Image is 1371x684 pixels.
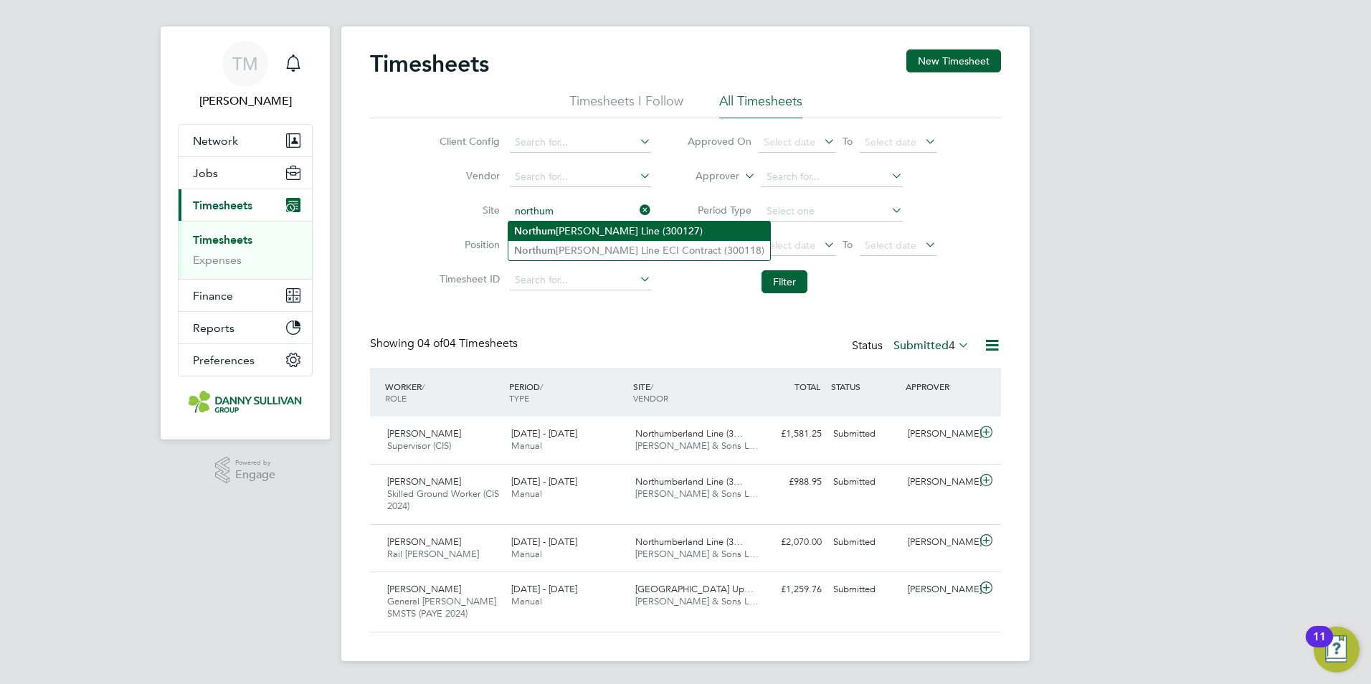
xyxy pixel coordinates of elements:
div: £988.95 [753,470,827,494]
a: Timesheets [193,233,252,247]
span: / [650,381,653,392]
div: Submitted [827,470,902,494]
span: Skilled Ground Worker (CIS 2024) [387,488,499,512]
button: Open Resource Center, 11 new notifications [1314,627,1360,673]
a: Go to home page [178,391,313,414]
span: Preferences [193,353,255,367]
a: Powered byEngage [215,457,276,484]
b: Northum [514,244,556,257]
span: Timesheets [193,199,252,212]
input: Search for... [510,201,651,222]
button: Filter [762,270,807,293]
a: TM[PERSON_NAME] [178,41,313,110]
button: Jobs [179,157,312,189]
span: Select date [865,239,916,252]
span: [DATE] - [DATE] [511,583,577,595]
span: Manual [511,440,542,452]
span: Engage [235,469,275,481]
span: [PERSON_NAME] [387,475,461,488]
span: Northumberland Line (3… [635,536,743,548]
label: Client Config [435,135,500,148]
span: Select date [764,239,815,252]
label: Site [435,204,500,217]
button: New Timesheet [906,49,1001,72]
div: £2,070.00 [753,531,827,554]
span: Manual [511,548,542,560]
span: Manual [511,488,542,500]
span: [PERSON_NAME] [387,536,461,548]
button: Reports [179,312,312,343]
span: Reports [193,321,234,335]
label: Timesheet ID [435,272,500,285]
div: £1,581.25 [753,422,827,446]
span: [PERSON_NAME] & Sons L… [635,595,759,607]
div: [PERSON_NAME] [902,422,977,446]
span: Tai Marjadsingh [178,92,313,110]
h2: Timesheets [370,49,489,78]
label: Period Type [687,204,751,217]
button: Timesheets [179,189,312,221]
input: Search for... [510,133,651,153]
span: VENDOR [633,392,668,404]
span: Finance [193,289,233,303]
div: Timesheets [179,221,312,279]
div: Submitted [827,422,902,446]
div: Submitted [827,578,902,602]
span: [PERSON_NAME] & Sons L… [635,548,759,560]
div: SITE [630,374,754,411]
label: Submitted [893,338,969,353]
span: Rail [PERSON_NAME] [387,548,479,560]
div: STATUS [827,374,902,399]
li: [PERSON_NAME] Line (300127) [508,222,770,241]
span: 04 Timesheets [417,336,518,351]
input: Search for... [762,167,903,187]
span: Jobs [193,166,218,180]
div: [PERSON_NAME] [902,578,977,602]
span: / [422,381,424,392]
div: [PERSON_NAME] [902,531,977,554]
span: Northumberland Line (3… [635,475,743,488]
button: Finance [179,280,312,311]
span: TM [232,54,258,73]
span: To [838,235,857,254]
span: Select date [865,136,916,148]
div: 11 [1313,637,1326,655]
a: Expenses [193,253,242,267]
span: [PERSON_NAME] & Sons L… [635,488,759,500]
span: [GEOGRAPHIC_DATA] Up… [635,583,754,595]
span: / [540,381,543,392]
span: [DATE] - [DATE] [511,475,577,488]
div: APPROVER [902,374,977,399]
b: Northum [514,225,556,237]
span: [DATE] - [DATE] [511,536,577,548]
label: Vendor [435,169,500,182]
span: [PERSON_NAME] [387,427,461,440]
div: [PERSON_NAME] [902,470,977,494]
label: Approved On [687,135,751,148]
span: Powered by [235,457,275,469]
label: Position [435,238,500,251]
span: Network [193,134,238,148]
div: Status [852,336,972,356]
li: [PERSON_NAME] Line ECI Contract (300118) [508,241,770,260]
span: [DATE] - [DATE] [511,427,577,440]
nav: Main navigation [161,27,330,440]
div: Submitted [827,531,902,554]
img: dannysullivan-logo-retina.png [189,391,302,414]
span: Northumberland Line (3… [635,427,743,440]
div: Showing [370,336,521,351]
span: [PERSON_NAME] & Sons L… [635,440,759,452]
span: General [PERSON_NAME] SMSTS (PAYE 2024) [387,595,496,619]
button: Network [179,125,312,156]
button: Preferences [179,344,312,376]
span: Manual [511,595,542,607]
span: To [838,132,857,151]
span: [PERSON_NAME] [387,583,461,595]
span: TYPE [509,392,529,404]
div: PERIOD [506,374,630,411]
li: Timesheets I Follow [569,92,683,118]
div: £1,259.76 [753,578,827,602]
span: Supervisor (CIS) [387,440,451,452]
input: Search for... [510,270,651,290]
span: ROLE [385,392,407,404]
